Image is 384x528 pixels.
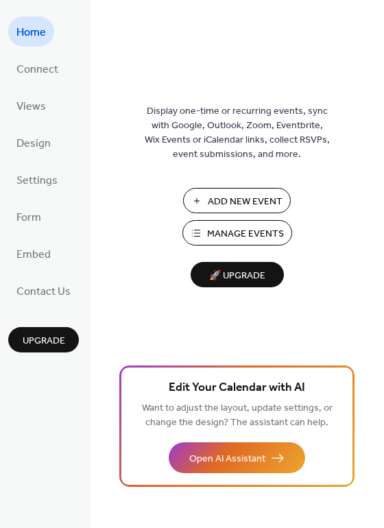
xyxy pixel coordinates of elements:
span: Display one-time or recurring events, sync with Google, Outlook, Zoom, Eventbrite, Wix Events or ... [145,104,330,162]
span: Settings [16,170,58,192]
span: Home [16,22,46,44]
a: Form [8,202,49,232]
a: Connect [8,53,67,84]
span: Form [16,207,41,229]
button: Open AI Assistant [169,442,305,473]
span: Open AI Assistant [189,452,265,466]
button: Upgrade [8,327,79,352]
button: Add New Event [183,188,291,213]
span: Embed [16,244,51,266]
span: Contact Us [16,281,71,303]
span: Connect [16,59,58,81]
a: Home [8,16,54,47]
span: Edit Your Calendar with AI [169,379,305,398]
button: 🚀 Upgrade [191,262,284,287]
span: Add New Event [208,195,283,209]
span: Views [16,96,46,118]
a: Embed [8,239,59,269]
a: Views [8,91,54,121]
span: Upgrade [23,334,65,348]
button: Manage Events [182,220,292,245]
a: Design [8,128,59,158]
a: Contact Us [8,276,79,306]
span: 🚀 Upgrade [199,267,276,285]
span: Manage Events [207,227,284,241]
a: Settings [8,165,66,195]
span: Design [16,133,51,155]
span: Want to adjust the layout, update settings, or change the design? The assistant can help. [142,399,333,432]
